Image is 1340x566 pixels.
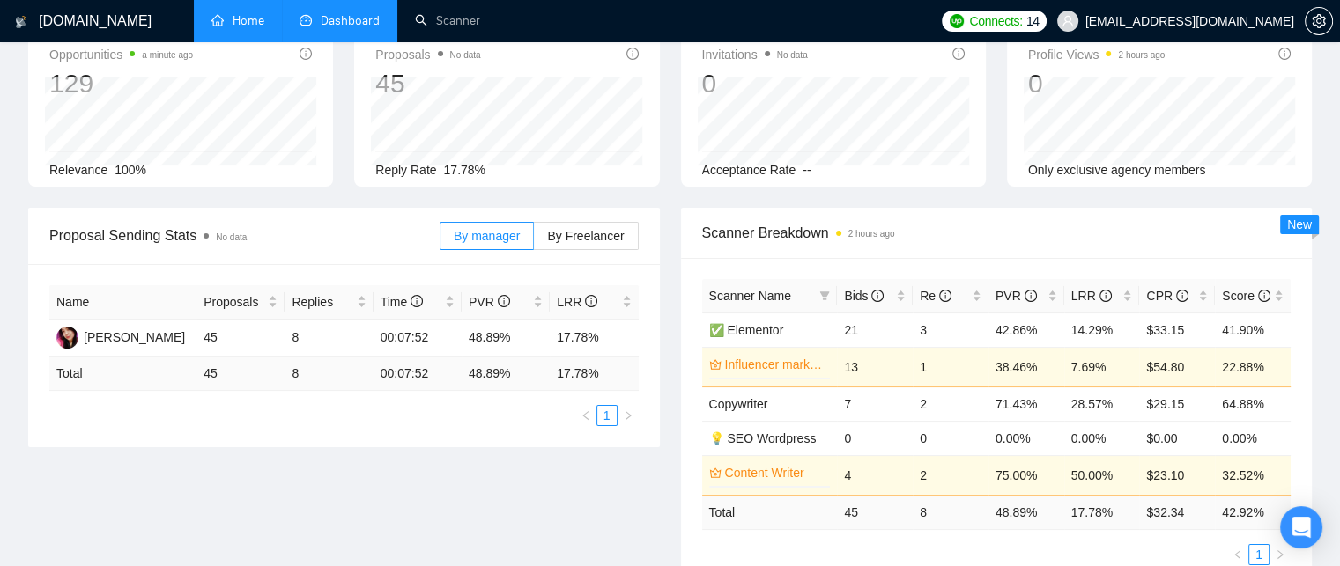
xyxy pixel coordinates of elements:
[1248,544,1270,565] li: 1
[550,357,638,391] td: 17.78 %
[702,222,1292,244] span: Scanner Breakdown
[49,224,440,246] span: Proposal Sending Stats
[196,285,285,320] th: Proposals
[1215,312,1291,347] td: 41.90%
[1280,506,1322,548] div: Open Intercom Messenger
[988,495,1064,529] td: 48.89 %
[913,455,988,495] td: 2
[469,295,510,309] span: PVR
[1222,289,1270,303] span: Score
[211,13,264,28] a: homeHome
[575,405,596,426] button: left
[596,405,618,426] li: 1
[988,347,1064,386] td: 38.46%
[56,329,185,343] a: NK[PERSON_NAME]
[454,229,520,243] span: By manager
[84,327,185,347] div: [PERSON_NAME]
[1258,290,1270,302] span: info-circle
[1139,421,1215,455] td: $0.00
[1270,544,1291,565] li: Next Page
[49,357,196,391] td: Total
[1306,14,1332,28] span: setting
[1305,14,1333,28] a: setting
[1064,495,1140,529] td: 17.78 %
[1064,455,1140,495] td: 50.00%
[913,421,988,455] td: 0
[300,14,312,26] span: dashboard
[1139,312,1215,347] td: $33.15
[709,467,722,479] span: crown
[196,320,285,357] td: 45
[777,50,808,60] span: No data
[1064,421,1140,455] td: 0.00%
[56,327,78,349] img: NK
[618,405,639,426] li: Next Page
[374,320,462,357] td: 00:07:52
[1275,549,1285,560] span: right
[411,295,423,307] span: info-circle
[415,13,480,28] a: searchScanner
[547,229,624,243] span: By Freelancer
[1025,290,1037,302] span: info-circle
[837,347,913,386] td: 13
[913,347,988,386] td: 1
[996,289,1037,303] span: PVR
[837,421,913,455] td: 0
[575,405,596,426] li: Previous Page
[920,289,951,303] span: Re
[709,289,791,303] span: Scanner Name
[623,410,633,421] span: right
[1215,421,1291,455] td: 0.00%
[1028,163,1206,177] span: Only exclusive agency members
[837,312,913,347] td: 21
[375,44,480,65] span: Proposals
[1146,289,1188,303] span: CPR
[115,163,146,177] span: 100%
[1176,290,1188,302] span: info-circle
[462,357,550,391] td: 48.89 %
[819,290,830,301] span: filter
[939,290,951,302] span: info-circle
[49,67,193,100] div: 129
[988,386,1064,421] td: 71.43%
[988,421,1064,455] td: 0.00%
[1278,48,1291,60] span: info-circle
[816,283,833,309] span: filter
[375,67,480,100] div: 45
[1028,44,1166,65] span: Profile Views
[871,290,884,302] span: info-circle
[597,406,617,425] a: 1
[49,285,196,320] th: Name
[1139,386,1215,421] td: $29.15
[1249,545,1269,564] a: 1
[381,295,423,309] span: Time
[1215,386,1291,421] td: 64.88%
[837,386,913,421] td: 7
[803,163,811,177] span: --
[988,455,1064,495] td: 75.00%
[1139,495,1215,529] td: $ 32.34
[1227,544,1248,565] li: Previous Page
[550,320,638,357] td: 17.78%
[450,50,481,60] span: No data
[285,285,373,320] th: Replies
[15,8,27,36] img: logo
[374,357,462,391] td: 00:07:52
[462,320,550,357] td: 48.89%
[1064,347,1140,386] td: 7.69%
[913,312,988,347] td: 3
[581,410,591,421] span: left
[725,463,827,482] a: Content Writer
[1215,495,1291,529] td: 42.92 %
[49,163,107,177] span: Relevance
[1139,347,1215,386] td: $54.80
[709,397,768,411] a: Copywriter
[196,357,285,391] td: 45
[725,355,827,374] a: Influencer marketing
[702,495,838,529] td: Total
[988,312,1064,347] td: 42.86%
[1270,544,1291,565] button: right
[1233,549,1243,560] span: left
[844,289,884,303] span: Bids
[702,67,808,100] div: 0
